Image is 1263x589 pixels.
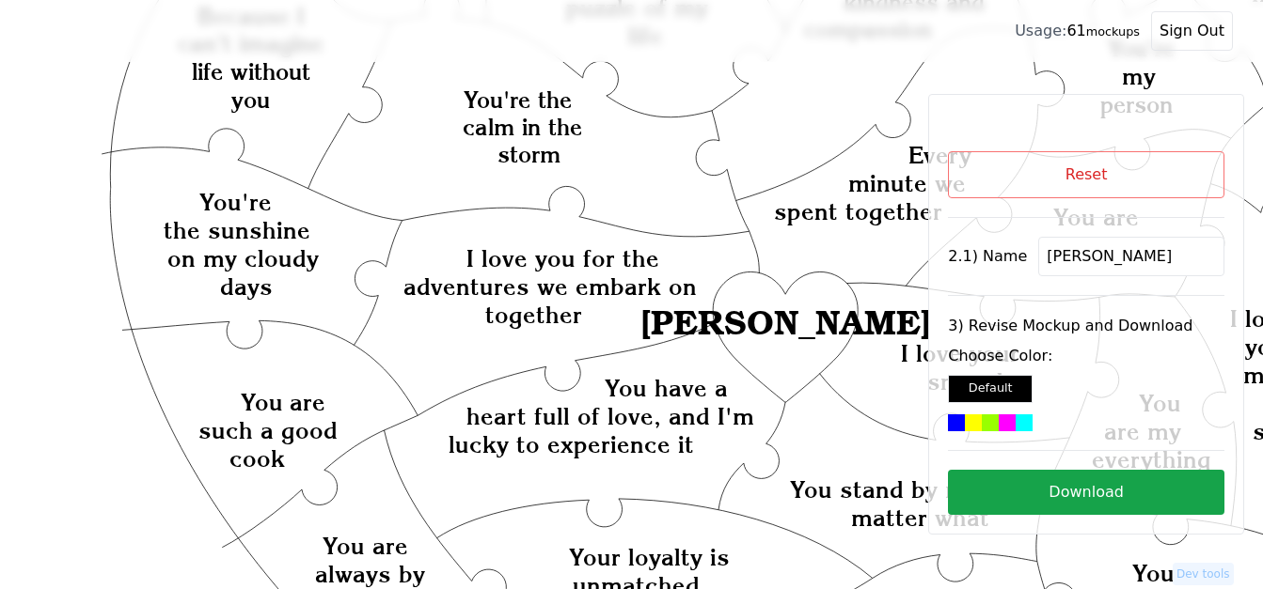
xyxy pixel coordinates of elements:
text: always by [315,560,425,588]
div: 61 [1015,20,1140,42]
text: You are [323,532,408,560]
text: together [485,301,582,329]
label: 2.1) Name [948,245,1027,268]
text: the sunshine [164,216,310,244]
text: life without [192,58,310,85]
text: You stand by me, no [791,476,1024,504]
text: minute we [848,169,966,197]
text: person [1100,91,1173,118]
text: You are [241,389,326,417]
label: 3) Revise Mockup and Download [948,315,1224,337]
text: spent together [774,197,942,225]
button: Download [948,470,1224,515]
span: Usage: [1015,22,1066,39]
text: cook [229,445,285,473]
button: Dev tools [1173,563,1234,585]
text: days [220,272,273,301]
text: You have a [605,374,728,402]
text: I love your [901,339,1019,367]
text: heart full of love, and I'm [466,402,754,430]
text: such a good [198,417,338,445]
text: I love you for the [466,244,659,272]
text: You're [199,188,272,216]
label: Choose Color: [948,345,1224,367]
text: adventures we embark on [403,272,697,301]
small: Default [969,380,1013,395]
text: matter what [851,504,989,533]
button: Sign Out [1151,11,1233,51]
text: [PERSON_NAME] [640,304,931,343]
text: on my cloudy [167,244,319,272]
text: You're the [464,86,572,114]
text: Your loyalty is [569,544,730,572]
text: calm in the [463,114,582,141]
button: Reset [948,151,1224,198]
text: You [1132,559,1175,587]
text: you [231,86,270,114]
text: storm [497,141,560,168]
text: lucky to experience it [449,430,694,458]
text: You're [1108,36,1175,63]
small: mockups [1086,24,1140,39]
text: Every [908,141,971,169]
text: my [1122,63,1156,90]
